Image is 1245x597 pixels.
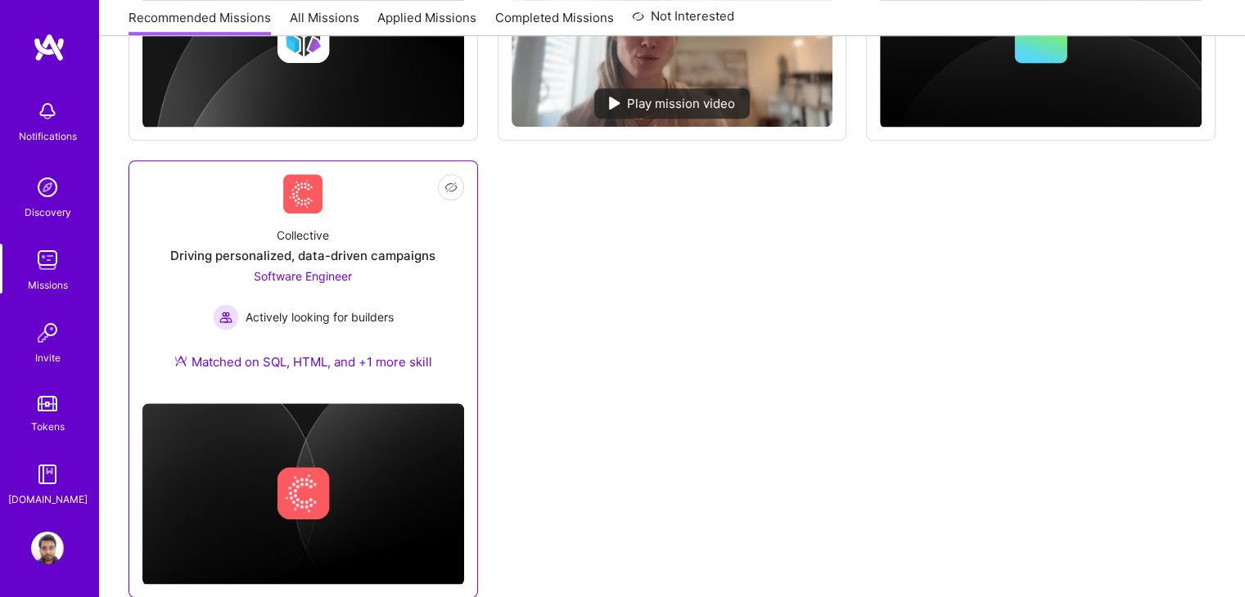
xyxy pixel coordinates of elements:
a: All Missions [290,9,359,36]
a: Not Interested [632,7,734,36]
div: Notifications [19,128,77,145]
a: User Avatar [27,532,68,564]
i: icon EyeClosed [444,181,458,194]
img: Company Logo [283,174,323,213]
a: Recommended Missions [129,9,271,36]
div: [DOMAIN_NAME] [8,491,88,508]
div: Discovery [25,204,71,221]
img: Invite [31,316,64,349]
a: Applied Missions [377,9,476,36]
img: teamwork [31,244,64,276]
div: Driving personalized, data-driven campaigns [170,247,435,264]
img: Company logo [277,11,329,63]
a: Company LogoCollectiveDriving personalized, data-driven campaignsSoftware Engineer Actively looki... [142,174,464,390]
img: cover [142,403,464,586]
img: User Avatar [31,532,64,564]
span: Actively looking for builders [246,308,394,325]
div: Play mission video [594,88,750,119]
img: play [609,97,620,110]
img: Actively looking for builders [213,304,239,330]
img: bell [31,95,64,128]
img: logo [33,33,65,62]
img: Company logo [277,467,329,519]
div: Missions [28,276,68,294]
a: Completed Missions [495,9,614,36]
img: Ateam Purple Icon [174,354,187,367]
span: Software Engineer [254,269,352,283]
img: discovery [31,171,64,204]
div: Invite [35,349,61,366]
div: Collective [277,227,329,244]
div: Matched on SQL, HTML, and +1 more skill [174,353,432,370]
div: Tokens [31,418,65,435]
img: tokens [38,396,57,411]
img: guide book [31,458,64,491]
